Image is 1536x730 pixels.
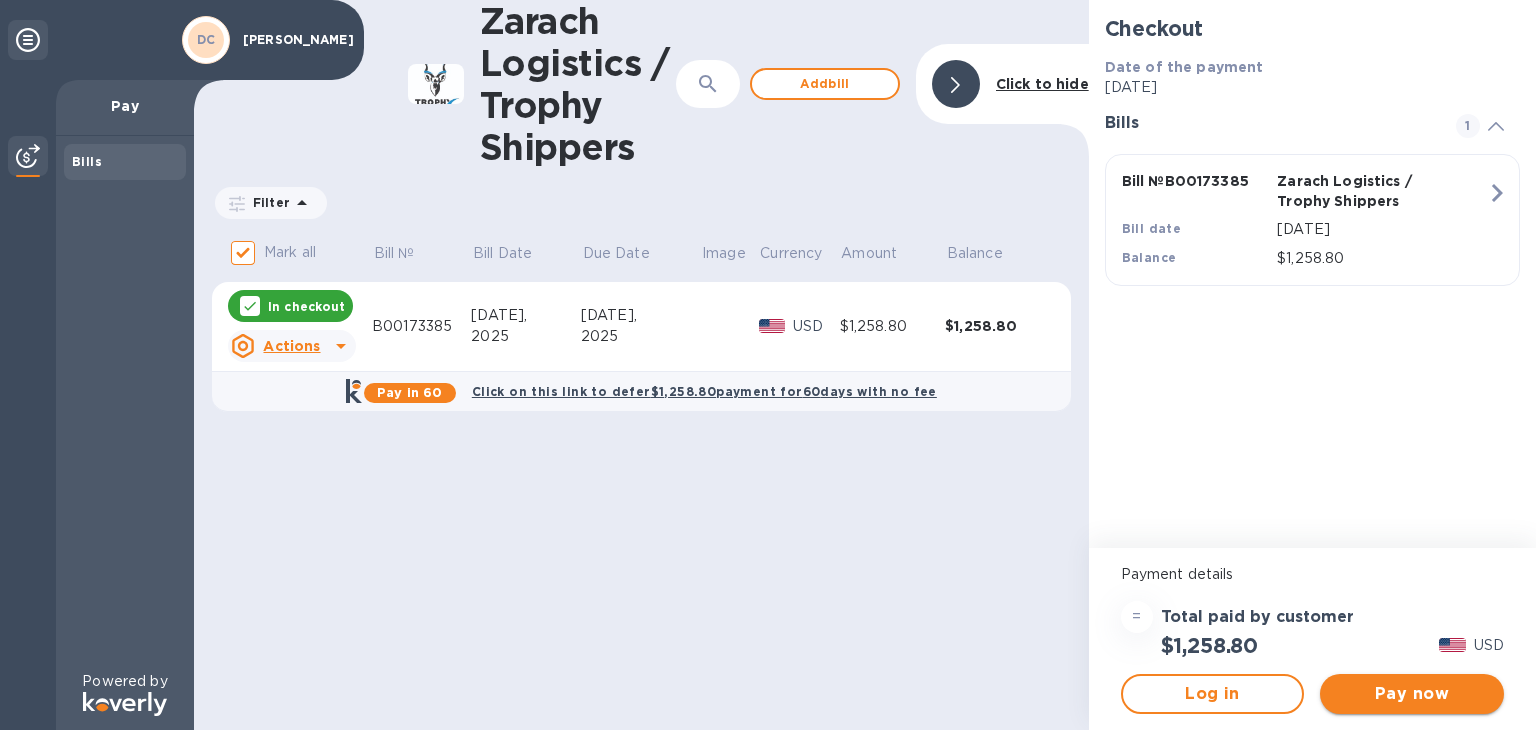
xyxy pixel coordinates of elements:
[263,338,320,354] u: Actions
[947,243,1003,264] p: Balance
[72,96,178,116] p: Pay
[1320,674,1504,714] button: Pay now
[82,671,167,692] p: Powered by
[841,243,923,264] span: Amount
[1161,633,1258,658] h2: $1,258.80
[768,72,882,96] span: Add bill
[947,243,1029,264] span: Balance
[83,692,167,716] img: Logo
[1474,635,1504,656] p: USD
[1105,59,1264,75] b: Date of the payment
[473,243,532,264] p: Bill Date
[471,305,581,326] div: [DATE],
[1121,674,1305,714] button: Log in
[377,385,442,400] b: Pay in 60
[1161,608,1354,627] h3: Total paid by customer
[243,33,343,47] p: [PERSON_NAME]
[1105,114,1432,133] h3: Bills
[1122,250,1177,265] b: Balance
[374,243,415,264] p: Bill №
[1105,77,1520,98] p: [DATE]
[840,316,945,337] div: $1,258.80
[1336,682,1488,706] span: Pay now
[759,319,786,333] img: USD
[372,316,471,337] div: B00173385
[581,326,700,347] div: 2025
[264,242,316,263] p: Mark all
[581,305,700,326] div: [DATE],
[473,243,558,264] span: Bill Date
[1439,638,1466,652] img: USD
[1122,221,1182,236] b: Bill date
[793,316,839,337] p: USD
[1139,682,1287,706] span: Log in
[1277,219,1487,240] p: [DATE]
[268,298,345,315] p: In checkout
[841,243,897,264] p: Amount
[471,326,581,347] div: 2025
[1105,16,1520,41] h2: Checkout
[1122,171,1270,191] p: Bill № B00173385
[72,154,102,169] b: Bills
[750,68,900,100] button: Addbill
[583,243,676,264] span: Due Date
[945,316,1051,336] div: $1,258.80
[996,76,1089,92] b: Click to hide
[583,243,650,264] p: Due Date
[1121,601,1153,633] div: =
[1121,564,1504,585] p: Payment details
[1277,248,1487,269] p: $1,258.80
[702,243,746,264] p: Image
[1105,154,1520,286] button: Bill №B00173385Zarach Logistics / Trophy ShippersBill date[DATE]Balance$1,258.80
[472,384,937,399] b: Click on this link to defer $1,258.80 payment for 60 days with no fee
[760,243,822,264] p: Currency
[197,32,216,47] b: DC
[1277,171,1425,211] p: Zarach Logistics / Trophy Shippers
[374,243,441,264] span: Bill №
[1456,114,1480,138] span: 1
[245,194,290,211] p: Filter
